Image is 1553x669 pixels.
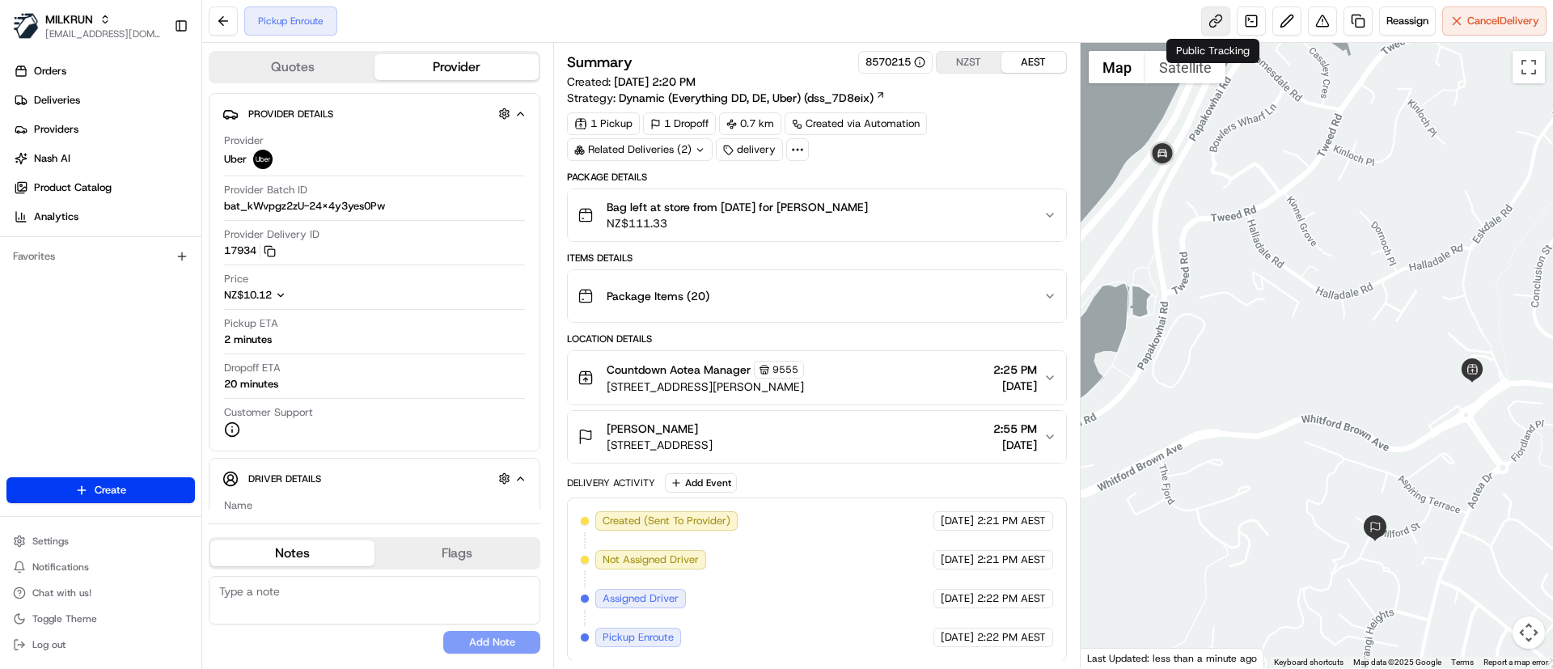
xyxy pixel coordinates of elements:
span: Map data ©2025 Google [1353,658,1441,667]
a: Nash AI [6,146,201,171]
button: Map camera controls [1513,616,1545,649]
span: Driver Details [248,472,321,485]
button: NZST [937,52,1001,73]
a: Terms [1451,658,1474,667]
a: Dynamic (Everything DD, DE, Uber) (dss_7D8eix) [619,90,886,106]
span: Analytics [34,210,78,224]
button: Driver Details [222,465,527,492]
span: [DATE] [941,630,974,645]
span: [DATE] [941,591,974,606]
span: [DATE] [941,553,974,567]
button: Settings [6,530,195,553]
button: Package Items (20) [568,270,1065,322]
button: Countdown Aotea Manager9555[STREET_ADDRESS][PERSON_NAME]2:25 PM[DATE] [568,351,1065,404]
button: 8570215 [865,55,925,70]
span: Assigned Driver [603,591,679,606]
span: Reassign [1386,14,1428,28]
span: Bag left at store from [DATE] for [PERSON_NAME] [607,199,868,215]
span: [PERSON_NAME] [607,421,698,437]
button: MILKRUNMILKRUN[EMAIL_ADDRESS][DOMAIN_NAME] [6,6,167,45]
span: [DATE] [993,437,1037,453]
span: NZ$10.12 [224,288,272,302]
button: Toggle fullscreen view [1513,51,1545,83]
button: Show street map [1089,51,1145,83]
span: Deliveries [34,93,80,108]
div: Items Details [567,252,1066,265]
button: Chat with us! [6,582,195,604]
button: Quotes [210,54,374,80]
span: bat_kWvpgz2zU-24x4y3yes0Pw [224,199,385,214]
button: AEST [1001,52,1066,73]
span: 2:21 PM AEST [977,514,1046,528]
div: 2 minutes [224,332,272,347]
span: 2:55 PM [993,421,1037,437]
span: Dynamic (Everything DD, DE, Uber) (dss_7D8eix) [619,90,874,106]
span: Notifications [32,561,89,574]
span: 2:21 PM AEST [977,553,1046,567]
span: [DATE] [941,514,974,528]
button: Notifications [6,556,195,578]
button: Toggle Theme [6,608,195,630]
span: [STREET_ADDRESS][PERSON_NAME] [607,379,804,395]
span: Provider Batch ID [224,183,307,197]
span: Uber [224,152,247,167]
span: Pickup Enroute [603,630,674,645]
div: Location Details [567,332,1066,345]
div: Package Details [567,171,1066,184]
span: Created (Sent To Provider) [603,514,730,528]
a: Analytics [6,204,201,230]
div: Last Updated: less than a minute ago [1081,648,1264,668]
button: Show satellite imagery [1145,51,1225,83]
div: 0.7 km [719,112,781,135]
a: Open this area in Google Maps (opens a new window) [1085,647,1138,668]
a: Report a map error [1483,658,1548,667]
span: Provider Details [248,108,333,121]
button: Keyboard shortcuts [1274,657,1344,668]
span: Create [95,483,126,498]
span: Orders [34,64,66,78]
span: Not Assigned Driver [603,553,699,567]
span: Settings [32,535,69,548]
a: Deliveries [6,87,201,113]
span: 9555 [772,363,798,376]
div: 1 Dropoff [643,112,716,135]
span: Providers [34,122,78,137]
span: Nash AI [34,151,70,166]
button: Flags [374,540,539,566]
button: CancelDelivery [1442,6,1547,36]
div: 20 minutes [224,377,278,392]
span: 2:25 PM [993,362,1037,378]
span: Created: [567,74,696,90]
button: [PERSON_NAME][STREET_ADDRESS]2:55 PM[DATE] [568,411,1065,463]
div: delivery [716,138,783,161]
span: 2:22 PM AEST [977,591,1046,606]
div: Delivery Activity [567,476,655,489]
span: Name [224,498,252,513]
img: MILKRUN [13,13,39,39]
span: [DATE] [993,378,1037,394]
h3: Summary [567,55,633,70]
span: Cancel Delivery [1467,14,1539,28]
span: Product Catalog [34,180,112,195]
span: Chat with us! [32,586,91,599]
button: [EMAIL_ADDRESS][DOMAIN_NAME] [45,28,161,40]
span: [STREET_ADDRESS] [607,437,713,453]
a: Providers [6,116,201,142]
span: Package Items ( 20 ) [607,288,709,304]
button: Create [6,477,195,503]
button: Provider [374,54,539,80]
span: Customer Support [224,405,313,420]
div: Favorites [6,243,195,269]
button: 17934 [224,243,276,258]
button: NZ$10.12 [224,288,366,303]
span: Log out [32,638,66,651]
a: Orders [6,58,201,84]
button: Notes [210,540,374,566]
img: Google [1085,647,1138,668]
a: Created via Automation [785,112,927,135]
span: Dropoff ETA [224,361,281,375]
button: MILKRUN [45,11,93,28]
